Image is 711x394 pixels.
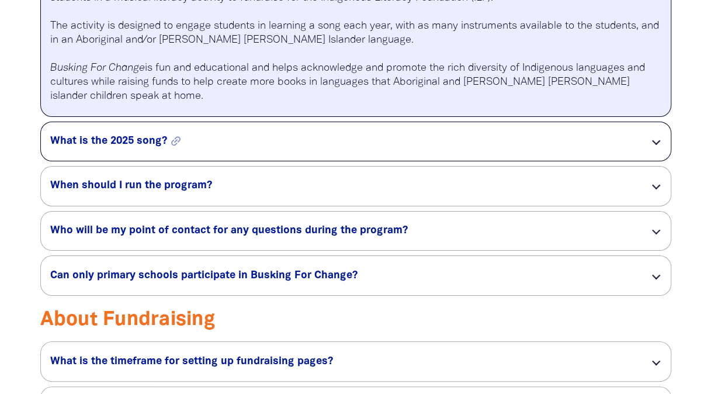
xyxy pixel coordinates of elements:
i: link [167,132,185,150]
span: About Fundraising [40,311,216,329]
h5: Who will be my point of contact for any questions during the program? [50,224,631,238]
h5: When should I run the program? [50,179,631,193]
h5: What is the timeframe for setting up fundraising pages? [50,355,631,369]
h5: What is the 2025 song? [50,134,631,148]
h5: Can only primary schools participate in Busking For Change? [50,269,631,283]
button: link [169,134,220,147]
i: Busking For Change [50,63,145,73]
